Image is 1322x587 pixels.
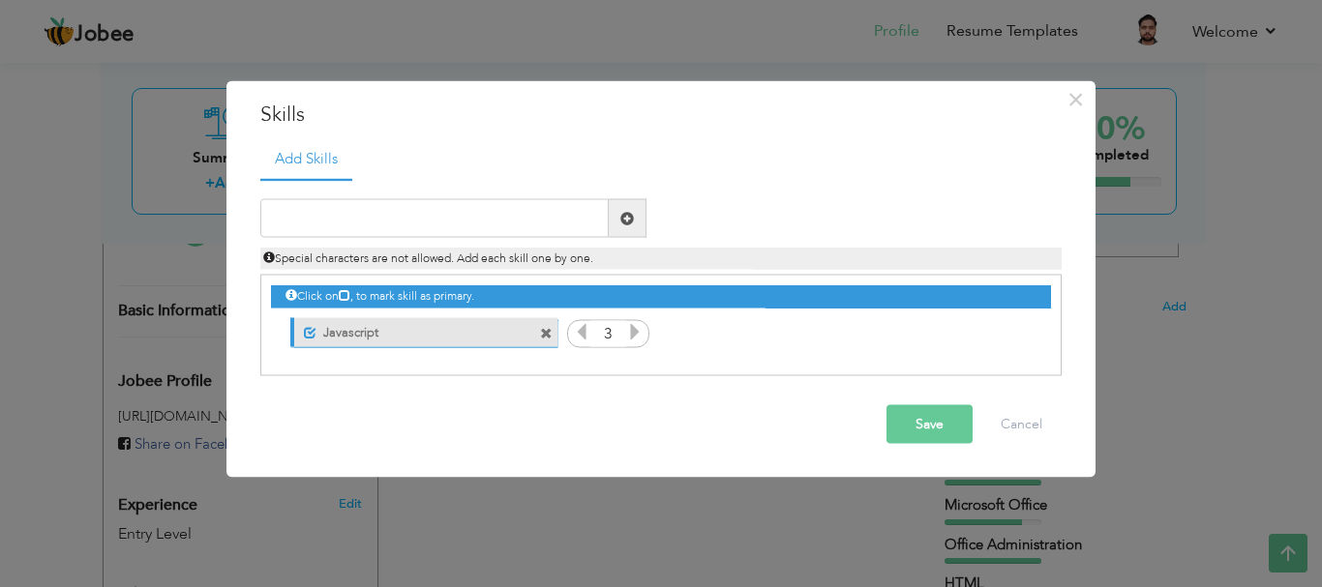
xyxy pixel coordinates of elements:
[260,138,352,181] a: Add Skills
[886,405,973,444] button: Save
[981,405,1062,444] button: Cancel
[263,250,593,266] span: Special characters are not allowed. Add each skill one by one.
[1060,83,1091,114] button: Close
[1067,81,1084,116] span: ×
[260,100,1062,129] h3: Skills
[316,317,509,341] label: Javascript
[271,285,1051,308] div: Click on , to mark skill as primary.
